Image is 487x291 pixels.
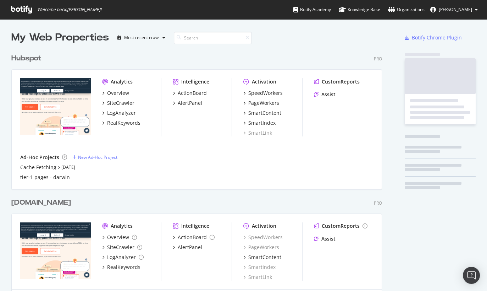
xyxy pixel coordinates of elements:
a: tier-1 pages - darwin [20,174,70,181]
div: RealKeywords [107,119,140,126]
div: SmartContent [248,254,281,261]
div: Ad-Hoc Projects [20,154,59,161]
a: [DATE] [61,164,75,170]
div: Overview [107,90,129,97]
div: RealKeywords [107,264,140,271]
div: Analytics [111,78,133,85]
a: ActionBoard [173,90,207,97]
a: SmartIndex [243,119,276,126]
span: Welcome back, [PERSON_NAME] ! [37,7,101,12]
div: CustomReports [322,222,360,230]
img: hubspot.com [20,78,91,135]
div: Overview [107,234,129,241]
a: Cache Fetching [20,164,56,171]
div: Organizations [388,6,425,13]
div: SpeedWorkers [248,90,283,97]
div: AlertPanel [178,99,202,107]
div: Hubspot [11,53,41,64]
div: Pro [374,200,382,206]
div: Activation [252,222,276,230]
img: hubspot-bulkdataexport.com [20,222,91,279]
a: Assist [314,235,336,242]
a: Assist [314,91,336,98]
div: Assist [321,91,336,98]
button: [PERSON_NAME] [425,4,483,15]
div: LogAnalyzer [107,109,136,117]
input: Search [174,32,252,44]
a: SmartLink [243,129,272,136]
div: SiteCrawler [107,99,134,107]
div: SiteCrawler [107,244,134,251]
a: SmartIndex [243,264,276,271]
div: Intelligence [181,222,209,230]
a: SpeedWorkers [243,90,283,97]
a: [DOMAIN_NAME] [11,198,74,208]
a: RealKeywords [102,119,140,126]
a: PageWorkers [243,99,279,107]
div: Most recent crawl [124,36,160,40]
a: CustomReports [314,222,367,230]
div: LogAnalyzer [107,254,136,261]
div: SmartContent [248,109,281,117]
div: Botify Academy [293,6,331,13]
div: PageWorkers [248,99,279,107]
div: Knowledge Base [339,6,380,13]
a: SiteCrawler [102,244,142,251]
a: Hubspot [11,53,44,64]
a: AlertPanel [173,244,202,251]
a: Overview [102,234,137,241]
div: Assist [321,235,336,242]
div: Intelligence [181,78,209,85]
a: SmartLink [243,274,272,281]
a: SmartContent [243,109,281,117]
span: Ivelisse Rodriguez [439,6,472,12]
a: PageWorkers [243,244,279,251]
a: AlertPanel [173,99,202,107]
a: ActionBoard [173,234,215,241]
div: ActionBoard [178,234,207,241]
a: LogAnalyzer [102,254,144,261]
a: SiteCrawler [102,99,134,107]
div: ActionBoard [178,90,207,97]
div: AlertPanel [178,244,202,251]
div: Open Intercom Messenger [463,267,480,284]
div: Activation [252,78,276,85]
div: Pro [374,56,382,62]
a: LogAnalyzer [102,109,136,117]
div: New Ad-Hoc Project [78,154,117,160]
a: Overview [102,90,129,97]
div: My Web Properties [11,31,109,45]
button: Most recent crawl [115,32,168,43]
a: CustomReports [314,78,360,85]
a: Botify Chrome Plugin [405,34,462,41]
div: CustomReports [322,78,360,85]
a: SpeedWorkers [243,234,283,241]
a: New Ad-Hoc Project [73,154,117,160]
a: RealKeywords [102,264,140,271]
div: [DOMAIN_NAME] [11,198,71,208]
a: SmartContent [243,254,281,261]
div: SmartIndex [248,119,276,126]
div: Botify Chrome Plugin [412,34,462,41]
div: Analytics [111,222,133,230]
